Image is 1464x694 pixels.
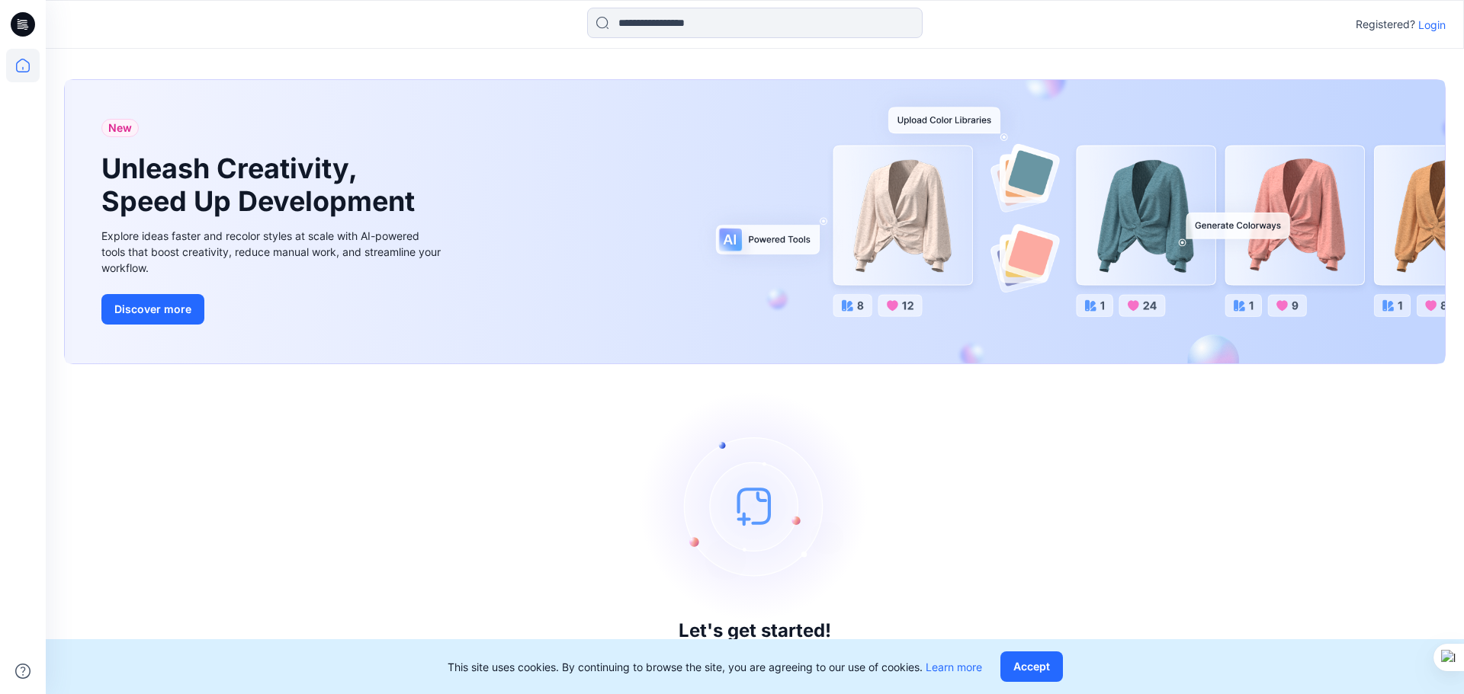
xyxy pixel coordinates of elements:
p: This site uses cookies. By continuing to browse the site, you are agreeing to our use of cookies. [448,659,982,675]
button: Discover more [101,294,204,325]
h1: Unleash Creativity, Speed Up Development [101,152,422,218]
button: Accept [1000,651,1063,682]
a: Learn more [926,660,982,673]
p: Login [1418,17,1446,33]
div: Explore ideas faster and recolor styles at scale with AI-powered tools that boost creativity, red... [101,228,445,276]
p: Registered? [1356,15,1415,34]
img: empty-state-image.svg [640,392,869,620]
a: Discover more [101,294,445,325]
span: New [108,119,132,137]
h3: Let's get started! [679,620,831,641]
